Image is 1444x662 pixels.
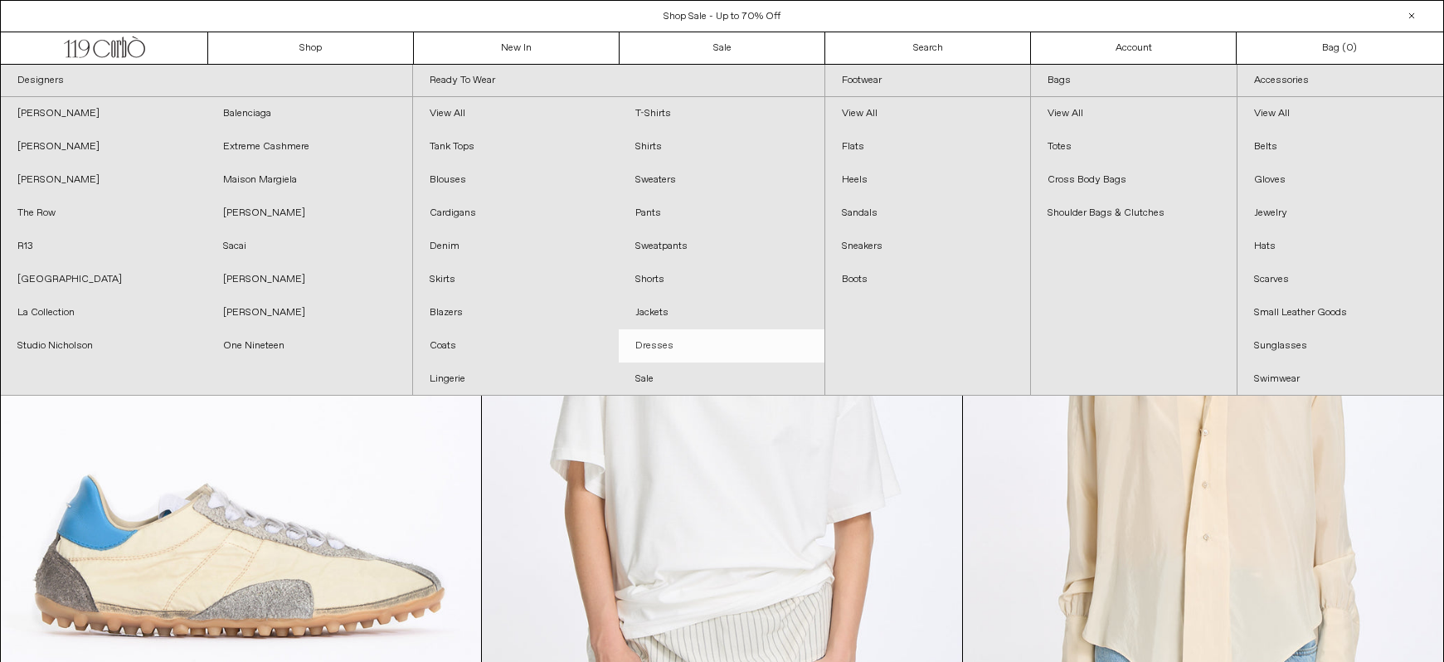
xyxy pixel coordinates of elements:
a: Blouses [413,163,619,197]
a: Sacai [207,230,412,263]
a: Shop Sale - Up to 70% Off [664,10,780,23]
a: View All [413,97,619,130]
a: Pants [619,197,824,230]
a: Search [825,32,1031,64]
a: Balenciaga [207,97,412,130]
a: Shoulder Bags & Clutches [1031,197,1237,230]
a: [PERSON_NAME] [1,163,207,197]
a: New In [414,32,620,64]
a: Maison Margiela [207,163,412,197]
a: Extreme Cashmere [207,130,412,163]
a: [PERSON_NAME] [1,97,207,130]
a: [GEOGRAPHIC_DATA] [1,263,207,296]
a: Dresses [619,329,824,363]
a: View All [1237,97,1443,130]
a: Skirts [413,263,619,296]
a: Studio Nicholson [1,329,207,363]
a: [PERSON_NAME] [1,130,207,163]
a: Sale [620,32,825,64]
a: The Row [1,197,207,230]
a: [PERSON_NAME] [207,296,412,329]
span: 0 [1346,41,1353,55]
a: Jackets [619,296,824,329]
a: Bag () [1237,32,1442,64]
a: [PERSON_NAME] [207,197,412,230]
a: T-Shirts [619,97,824,130]
a: View All [825,97,1031,130]
a: Jewelry [1237,197,1443,230]
a: [PERSON_NAME] [207,263,412,296]
a: Designers [1,65,412,97]
a: One Nineteen [207,329,412,363]
a: Cross Body Bags [1031,163,1237,197]
a: R13 [1,230,207,263]
a: Footwear [825,65,1031,97]
a: View All [1031,97,1237,130]
a: Small Leather Goods [1237,296,1443,329]
a: Ready To Wear [413,65,824,97]
a: Cardigans [413,197,619,230]
a: Sale [619,363,824,396]
a: Totes [1031,130,1237,163]
a: Account [1031,32,1237,64]
a: Sandals [825,197,1031,230]
a: Hats [1237,230,1443,263]
a: Scarves [1237,263,1443,296]
a: Accessories [1237,65,1443,97]
a: Shop [208,32,414,64]
a: Sunglasses [1237,329,1443,363]
a: La Collection [1,296,207,329]
a: Blazers [413,296,619,329]
a: Boots [825,263,1031,296]
a: Belts [1237,130,1443,163]
a: Shirts [619,130,824,163]
a: Tank Tops [413,130,619,163]
a: Bags [1031,65,1237,97]
a: Coats [413,329,619,363]
a: Swimwear [1237,363,1443,396]
a: Lingerie [413,363,619,396]
a: Sneakers [825,230,1031,263]
a: Sweaters [619,163,824,197]
a: Flats [825,130,1031,163]
a: Gloves [1237,163,1443,197]
a: Denim [413,230,619,263]
a: Sweatpants [619,230,824,263]
a: Shorts [619,263,824,296]
a: Heels [825,163,1031,197]
span: ) [1346,41,1357,56]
